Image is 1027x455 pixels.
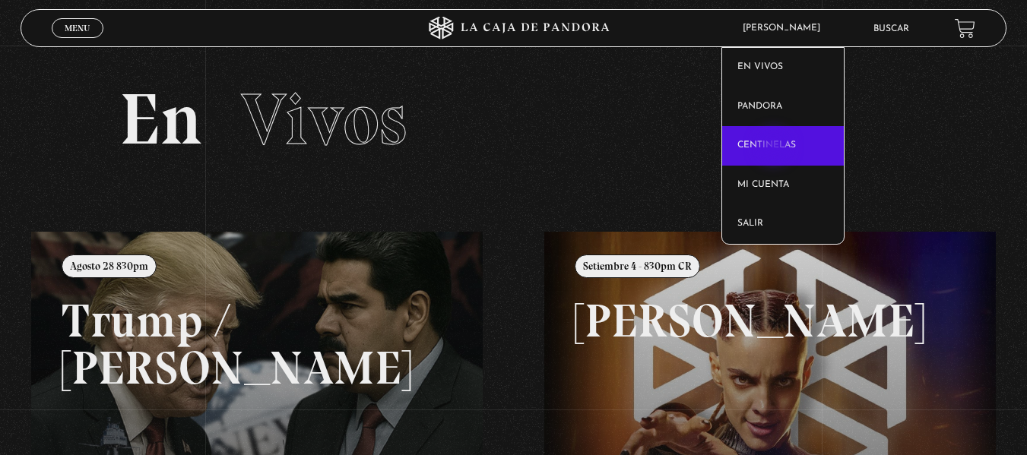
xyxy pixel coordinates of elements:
[722,166,844,205] a: Mi cuenta
[722,126,844,166] a: Centinelas
[65,24,90,33] span: Menu
[735,24,835,33] span: [PERSON_NAME]
[722,204,844,244] a: Salir
[241,76,407,163] span: Vivos
[873,24,909,33] a: Buscar
[722,48,844,87] a: En vivos
[722,87,844,127] a: Pandora
[59,36,95,47] span: Cerrar
[119,84,908,156] h2: En
[955,17,975,38] a: View your shopping cart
